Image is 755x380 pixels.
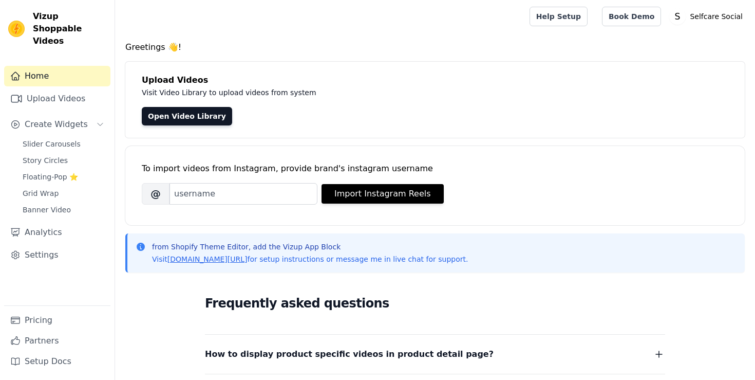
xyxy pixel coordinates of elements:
[602,7,661,26] a: Book Demo
[142,183,169,205] span: @
[4,222,110,243] a: Analytics
[4,351,110,372] a: Setup Docs
[4,331,110,351] a: Partners
[530,7,588,26] a: Help Setup
[16,153,110,168] a: Story Circles
[16,170,110,184] a: Floating-Pop ⭐
[4,245,110,265] a: Settings
[16,186,110,201] a: Grid Wrap
[142,162,728,175] div: To import videos from Instagram, provide brand's instagram username
[152,254,468,264] p: Visit for setup instructions or message me in live chat for support.
[125,41,745,53] h4: Greetings 👋!
[205,347,665,361] button: How to display product specific videos in product detail page?
[25,118,88,131] span: Create Widgets
[8,21,25,37] img: Vizup
[23,155,68,166] span: Story Circles
[16,137,110,151] a: Slider Carousels
[142,74,728,86] h4: Upload Videos
[16,203,110,217] a: Banner Video
[152,242,468,252] p: from Shopify Theme Editor, add the Vizup App Block
[169,183,317,205] input: username
[686,7,747,26] p: Selfcare Social
[33,10,106,47] span: Vizup Shoppable Videos
[23,188,59,198] span: Grid Wrap
[4,88,110,109] a: Upload Videos
[142,86,602,99] p: Visit Video Library to upload videos from system
[4,310,110,331] a: Pricing
[167,255,248,263] a: [DOMAIN_NAME][URL]
[322,184,444,204] button: Import Instagram Reels
[23,139,81,149] span: Slider Carousels
[669,7,747,26] button: S Selfcare Social
[23,172,78,182] span: Floating-Pop ⭐
[675,11,681,22] text: S
[4,66,110,86] a: Home
[205,347,494,361] span: How to display product specific videos in product detail page?
[205,293,665,314] h2: Frequently asked questions
[23,205,71,215] span: Banner Video
[142,107,232,125] a: Open Video Library
[4,114,110,135] button: Create Widgets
